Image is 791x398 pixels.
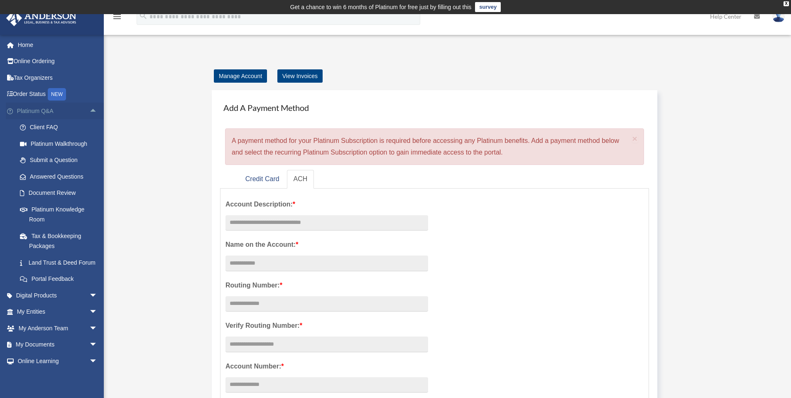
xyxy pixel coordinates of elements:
a: Online Learningarrow_drop_down [6,353,110,369]
a: View Invoices [277,69,323,83]
a: Platinum Q&Aarrow_drop_up [6,103,110,119]
a: survey [475,2,501,12]
a: My Anderson Teamarrow_drop_down [6,320,110,337]
img: User Pic [772,10,785,22]
span: arrow_drop_down [89,287,106,304]
a: Billingarrow_drop_down [6,369,110,386]
a: Manage Account [214,69,267,83]
img: Anderson Advisors Platinum Portal [4,10,79,26]
label: Routing Number: [225,280,428,291]
a: Tax & Bookkeeping Packages [12,228,110,254]
div: NEW [48,88,66,101]
div: close [784,1,789,6]
label: Account Number: [225,361,428,372]
a: Digital Productsarrow_drop_down [6,287,110,304]
a: My Documentsarrow_drop_down [6,337,110,353]
span: arrow_drop_down [89,320,106,337]
a: Answered Questions [12,168,110,185]
label: Name on the Account: [225,239,428,251]
span: arrow_drop_down [89,353,106,370]
label: Account Description: [225,199,428,210]
i: menu [112,12,122,22]
a: Home [6,37,110,53]
a: My Entitiesarrow_drop_down [6,304,110,320]
span: × [632,134,638,143]
div: A payment method for your Platinum Subscription is required before accessing any Platinum benefit... [225,128,644,165]
a: ACH [287,170,314,189]
a: Credit Card [239,170,286,189]
a: Portal Feedback [12,271,110,287]
span: arrow_drop_down [89,304,106,321]
i: search [139,11,148,20]
a: Submit a Question [12,152,110,169]
a: menu [112,15,122,22]
a: Land Trust & Deed Forum [12,254,110,271]
a: Client FAQ [12,119,110,136]
button: Close [632,134,638,143]
a: Platinum Knowledge Room [12,201,110,228]
div: Get a chance to win 6 months of Platinum for free just by filling out this [290,2,472,12]
a: Platinum Walkthrough [12,135,110,152]
label: Verify Routing Number: [225,320,428,332]
span: arrow_drop_down [89,337,106,354]
span: arrow_drop_down [89,369,106,386]
h4: Add A Payment Method [220,98,649,117]
a: Tax Organizers [6,69,110,86]
a: Document Review [12,185,110,201]
a: Order StatusNEW [6,86,110,103]
span: arrow_drop_up [89,103,106,120]
a: Online Ordering [6,53,110,70]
